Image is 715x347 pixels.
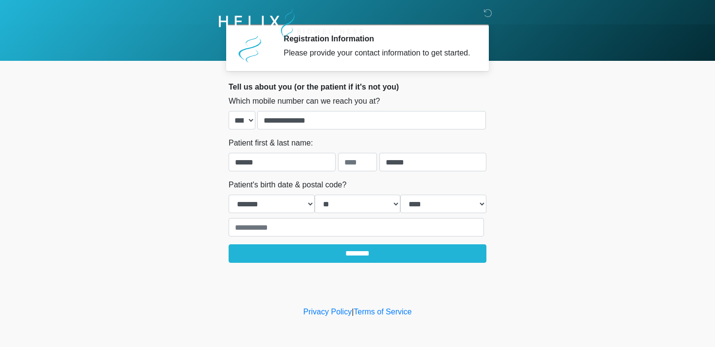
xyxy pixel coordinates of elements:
label: Patient first & last name: [229,137,313,149]
a: | [352,308,354,316]
h2: Tell us about you (or the patient if it's not you) [229,82,486,91]
label: Which mobile number can we reach you at? [229,95,380,107]
div: Please provide your contact information to get started. [284,47,472,59]
a: Privacy Policy [304,308,352,316]
a: Terms of Service [354,308,411,316]
img: Helix Biowellness Logo [219,7,363,42]
label: Patient's birth date & postal code? [229,179,346,191]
